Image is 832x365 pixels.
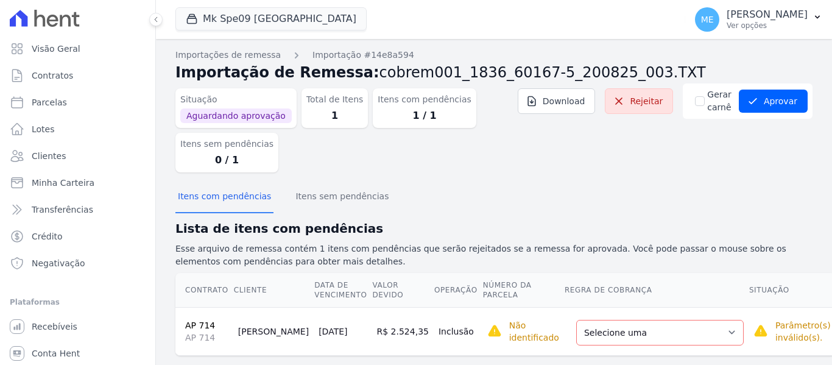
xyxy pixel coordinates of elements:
[5,197,150,222] a: Transferências
[32,347,80,360] span: Conta Hent
[175,49,281,62] a: Importações de remessa
[32,96,67,108] span: Parcelas
[5,314,150,339] a: Recebíveis
[32,321,77,333] span: Recebíveis
[32,150,66,162] span: Clientes
[378,108,471,123] dd: 1 / 1
[175,219,813,238] h2: Lista de itens com pendências
[32,123,55,135] span: Lotes
[605,88,673,114] a: Rejeitar
[707,88,732,114] label: Gerar carnê
[509,319,559,344] p: Não identificado
[5,171,150,195] a: Minha Carteira
[378,93,471,106] dt: Itens com pendências
[233,307,314,355] td: [PERSON_NAME]
[5,117,150,141] a: Lotes
[5,37,150,61] a: Visão Geral
[175,7,367,30] button: Mk Spe09 [GEOGRAPHIC_DATA]
[434,307,482,355] td: Inclusão
[775,319,831,344] p: Parâmetro(s) inválido(s).
[175,273,233,308] th: Contrato
[180,138,273,151] dt: Itens sem pendências
[175,243,813,268] p: Esse arquivo de remessa contém 1 itens com pendências que serão rejeitados se a remessa for aprov...
[312,49,414,62] a: Importação #14e8a594
[233,273,314,308] th: Cliente
[701,15,714,24] span: ME
[32,177,94,189] span: Minha Carteira
[685,2,832,37] button: ME [PERSON_NAME] Ver opções
[727,21,808,30] p: Ver opções
[180,108,292,123] span: Aguardando aprovação
[379,64,706,81] span: cobrem001_1836_60167-5_200825_003.TXT
[727,9,808,21] p: [PERSON_NAME]
[32,204,93,216] span: Transferências
[434,273,482,308] th: Operação
[5,144,150,168] a: Clientes
[293,182,391,213] button: Itens sem pendências
[306,93,364,106] dt: Total de Itens
[32,230,63,243] span: Crédito
[32,69,73,82] span: Contratos
[10,295,146,310] div: Plataformas
[564,273,749,308] th: Regra de Cobrança
[175,62,813,83] h2: Importação de Remessa:
[314,273,372,308] th: Data de Vencimento
[739,90,808,113] button: Aprovar
[185,321,215,330] a: AP 714
[372,307,434,355] td: R$ 2.524,35
[180,153,273,168] dd: 0 / 1
[372,273,434,308] th: Valor devido
[32,43,80,55] span: Visão Geral
[306,108,364,123] dd: 1
[5,63,150,88] a: Contratos
[185,331,228,344] span: AP 714
[5,251,150,275] a: Negativação
[180,93,292,106] dt: Situação
[5,224,150,249] a: Crédito
[175,182,273,213] button: Itens com pendências
[32,257,85,269] span: Negativação
[175,49,813,62] nav: Breadcrumb
[482,273,564,308] th: Número da Parcela
[314,307,372,355] td: [DATE]
[5,90,150,115] a: Parcelas
[518,88,596,114] a: Download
